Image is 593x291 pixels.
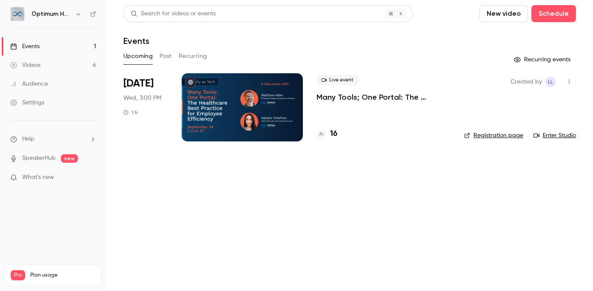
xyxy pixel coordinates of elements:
button: Schedule [531,5,576,22]
div: Search for videos or events [131,9,216,18]
a: Registration page [464,131,523,140]
h4: 16 [330,128,337,140]
button: Recurring [179,49,207,63]
button: Past [160,49,172,63]
button: Upcoming [123,49,153,63]
span: Plan usage [30,272,96,279]
button: New video [479,5,528,22]
div: Settings [10,98,44,107]
span: Wed, 3:00 PM [123,94,161,102]
button: Recurring events [510,53,576,66]
h6: Optimum Healthcare IT [31,10,71,18]
span: What's new [22,173,54,182]
span: Live event [316,75,359,85]
span: Help [22,135,34,144]
span: Pro [11,270,25,280]
a: Enter Studio [533,131,576,140]
img: Optimum Healthcare IT [11,7,24,21]
a: SpeakerHub [22,154,56,163]
div: Videos [10,61,40,69]
li: help-dropdown-opener [10,135,96,144]
span: Lindsay Laidlaw [545,77,556,87]
div: Audience [10,80,48,88]
span: Created by [510,77,542,87]
span: [DATE] [123,77,154,90]
iframe: Noticeable Trigger [86,174,96,182]
a: 16 [316,128,337,140]
span: new [61,154,78,163]
h1: Events [123,36,149,46]
a: Many Tools; One Portal: The Healthcare Best Practice for Employee Efficiency [316,92,450,102]
div: Sep 24 Wed, 3:00 PM (America/Halifax) [123,73,168,141]
div: 1 h [123,109,138,116]
div: Events [10,42,40,51]
span: LL [548,77,553,87]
